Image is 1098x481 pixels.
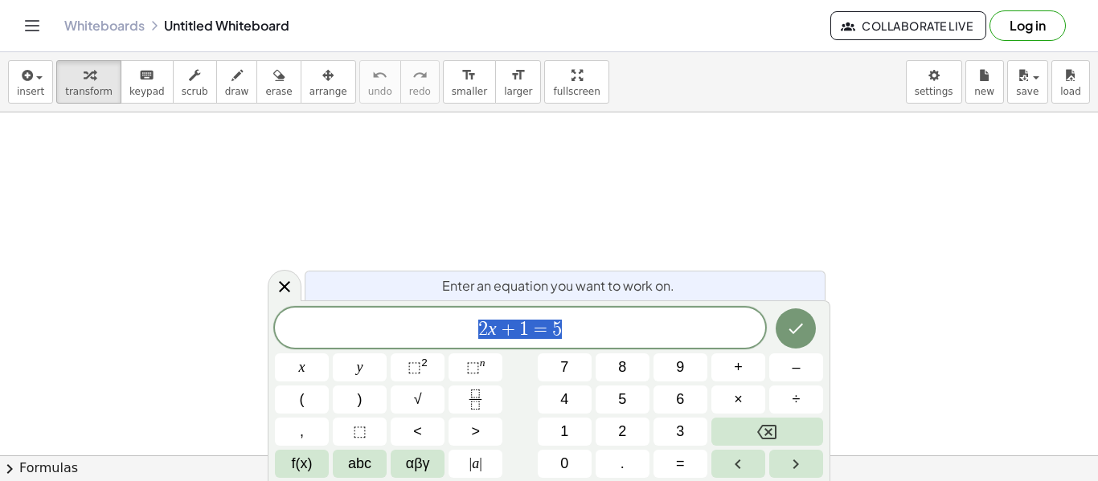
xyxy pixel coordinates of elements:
span: αβγ [406,453,430,475]
span: save [1016,86,1039,97]
button: fullscreen [544,60,608,104]
button: Equals [653,450,707,478]
span: 5 [552,320,562,339]
button: draw [216,60,258,104]
i: undo [372,66,387,85]
button: Log in [989,10,1066,41]
span: √ [414,389,422,410]
sup: 2 [421,357,428,369]
span: load [1060,86,1081,97]
span: = [529,320,552,339]
button: Done [776,308,816,349]
button: format_sizelarger [495,60,541,104]
span: f(x) [292,453,313,475]
button: save [1007,60,1048,104]
span: 1 [519,320,529,339]
button: , [275,418,329,446]
var: x [488,318,497,339]
span: erase [265,86,292,97]
span: × [734,389,743,410]
span: x [299,357,305,378]
button: Superscript [449,353,502,381]
button: 6 [653,385,707,414]
span: | [469,455,473,471]
span: – [792,357,800,378]
span: keypad [129,86,165,97]
span: 1 [560,421,568,442]
button: keyboardkeypad [121,60,174,104]
span: ⬚ [408,359,421,375]
span: 0 [560,453,568,475]
button: settings [906,60,962,104]
span: < [413,421,422,442]
a: Whiteboards [64,18,145,34]
button: transform [56,60,121,104]
span: 5 [618,389,626,410]
button: Square root [391,385,445,414]
span: smaller [452,86,487,97]
button: Left arrow [711,450,765,478]
span: + [497,320,520,339]
span: new [974,86,994,97]
button: 8 [596,353,649,381]
i: format_size [461,66,477,85]
span: | [479,455,482,471]
button: load [1051,60,1090,104]
span: insert [17,86,44,97]
span: transform [65,86,113,97]
button: erase [256,60,301,104]
span: scrub [182,86,208,97]
button: Greek alphabet [391,450,445,478]
button: scrub [173,60,217,104]
button: y [333,353,387,381]
button: x [275,353,329,381]
button: insert [8,60,53,104]
button: undoundo [359,60,401,104]
button: Squared [391,353,445,381]
span: 7 [560,357,568,378]
span: y [357,357,363,378]
i: format_size [510,66,526,85]
button: arrange [301,60,356,104]
button: 5 [596,385,649,414]
span: abc [348,453,371,475]
button: Times [711,385,765,414]
span: draw [225,86,249,97]
span: + [734,357,743,378]
span: larger [504,86,532,97]
button: 7 [538,353,592,381]
button: Toggle navigation [19,13,45,39]
button: 2 [596,418,649,446]
span: ÷ [793,389,801,410]
button: 3 [653,418,707,446]
span: settings [915,86,953,97]
button: ) [333,385,387,414]
span: = [676,453,685,475]
button: Functions [275,450,329,478]
span: Enter an equation you want to work on. [442,276,674,296]
button: 1 [538,418,592,446]
span: ) [358,389,363,410]
span: 9 [676,357,684,378]
span: undo [368,86,392,97]
button: redoredo [400,60,440,104]
span: a [469,453,482,475]
span: , [300,421,304,442]
button: format_sizesmaller [443,60,496,104]
button: . [596,450,649,478]
button: Plus [711,353,765,381]
button: 9 [653,353,707,381]
sup: n [480,357,485,369]
span: 3 [676,421,684,442]
span: fullscreen [553,86,600,97]
span: . [621,453,625,475]
button: Right arrow [769,450,823,478]
span: Collaborate Live [844,18,973,33]
button: new [965,60,1004,104]
span: arrange [309,86,347,97]
button: Backspace [711,418,823,446]
span: 4 [560,389,568,410]
i: keyboard [139,66,154,85]
i: redo [412,66,428,85]
button: Greater than [449,418,502,446]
